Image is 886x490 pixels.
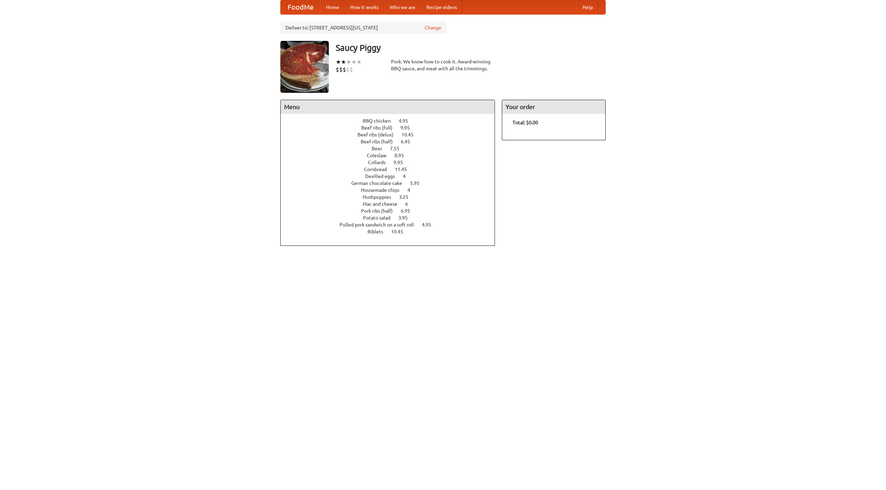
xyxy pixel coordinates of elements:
span: Hushpuppies [363,194,398,200]
a: BBQ chicken 4.95 [363,118,421,124]
a: Potato salad 3.95 [363,215,421,221]
span: Beer [372,146,389,151]
a: Home [320,0,345,14]
div: Deliver to: [STREET_ADDRESS][US_STATE] [280,21,446,34]
h4: Menu [281,100,495,114]
span: 9.95 [400,125,417,131]
span: Coleslaw [367,153,394,158]
li: ★ [346,58,351,66]
span: 11.45 [395,167,414,172]
span: Devilled eggs [365,173,402,179]
li: $ [350,66,353,73]
a: Collards 9.95 [368,160,416,165]
span: 4 [407,187,417,193]
img: angular.jpg [280,41,329,93]
span: 10.45 [391,229,410,234]
span: 4 [403,173,413,179]
a: Help [577,0,598,14]
span: 6.45 [401,139,417,144]
a: Coleslaw 8.95 [367,153,417,158]
a: Beer 7.55 [372,146,412,151]
h3: Saucy Piggy [336,41,606,55]
span: Pulled pork sandwich on a soft roll [340,222,421,228]
div: Pork. We know how to cook it. Award-winning BBQ sauce, and meat with all the trimmings. [391,58,495,72]
span: BBQ chicken [363,118,398,124]
li: $ [346,66,350,73]
span: 8.95 [395,153,411,158]
span: 3.95 [398,215,415,221]
a: German chocolate cake 5.95 [351,180,432,186]
a: Change [425,24,441,31]
li: $ [339,66,343,73]
b: Total: $0.00 [513,120,538,125]
span: Beef ribs (half) [361,139,400,144]
span: 5.95 [410,180,426,186]
span: Riblets [368,229,390,234]
span: German chocolate cake [351,180,409,186]
a: Beef ribs (delux) 10.45 [358,132,426,137]
li: ★ [351,58,356,66]
span: 9.95 [394,160,410,165]
li: $ [343,66,346,73]
a: Beef ribs (full) 9.95 [361,125,423,131]
span: Mac and cheese [363,201,404,207]
a: Recipe videos [421,0,462,14]
a: Housemade chips 4 [361,187,423,193]
span: Beef ribs (delux) [358,132,400,137]
li: ★ [356,58,362,66]
a: Hushpuppies 3.25 [363,194,421,200]
span: 7.55 [390,146,406,151]
a: Mac and cheese 6 [363,201,421,207]
span: 3.25 [399,194,415,200]
span: 6.95 [401,208,417,214]
li: ★ [341,58,346,66]
span: 4.95 [422,222,438,228]
span: Cornbread [364,167,394,172]
a: Cornbread 11.45 [364,167,420,172]
span: Pork ribs (half) [361,208,400,214]
span: Potato salad [363,215,397,221]
a: Pork ribs (half) 6.95 [361,208,423,214]
span: Housemade chips [361,187,406,193]
a: Riblets 10.45 [368,229,416,234]
span: 10.45 [401,132,421,137]
a: Devilled eggs 4 [365,173,418,179]
h4: Your order [502,100,605,114]
span: Beef ribs (full) [361,125,399,131]
li: ★ [336,58,341,66]
a: Beef ribs (half) 6.45 [361,139,423,144]
a: FoodMe [281,0,320,14]
span: 6 [405,201,415,207]
li: $ [336,66,339,73]
a: How it works [345,0,384,14]
a: Who we are [384,0,421,14]
a: Pulled pork sandwich on a soft roll 4.95 [340,222,444,228]
span: Collards [368,160,392,165]
span: 4.95 [399,118,415,124]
